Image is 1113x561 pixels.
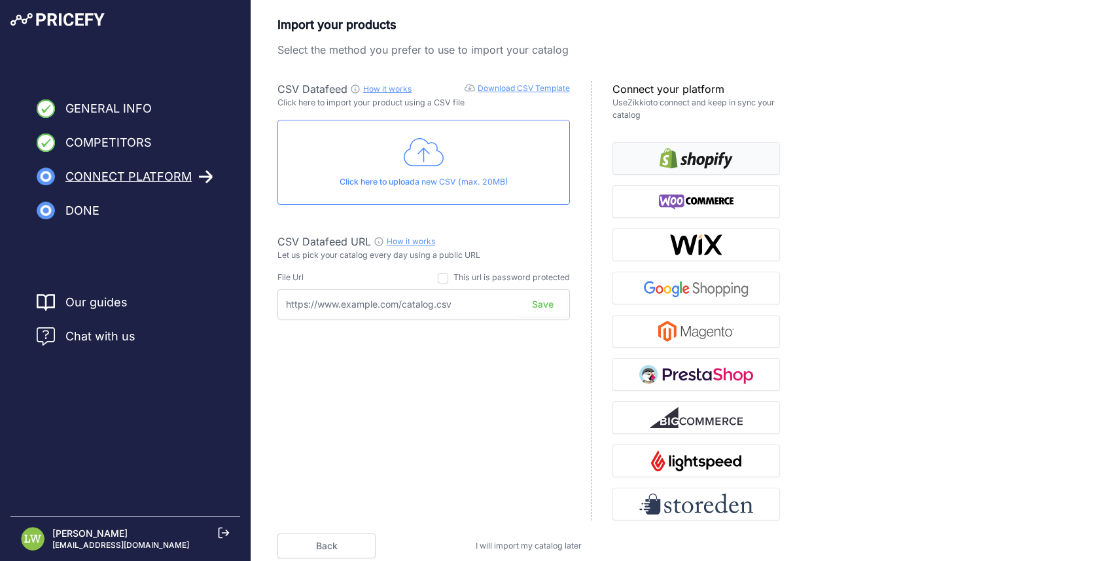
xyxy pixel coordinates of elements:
div: File Url [277,272,304,284]
img: Google Shopping [639,278,753,299]
a: Zikkio [627,98,650,107]
span: CSV Datafeed URL [277,235,371,248]
p: Select the method you prefer to use to import your catalog [277,42,780,58]
span: Chat with us [65,327,135,346]
img: WooCommerce [659,191,734,212]
button: Save [518,292,567,317]
a: Chat with us [37,327,135,346]
a: How it works [387,236,435,246]
img: Shopify [660,148,733,169]
p: Connect your platform [612,81,780,97]
span: Connect Platform [65,168,192,186]
img: Pricefy Logo [10,13,105,26]
a: Our guides [65,293,128,312]
div: This url is password protected [453,272,570,284]
span: CSV Datafeed [277,82,347,96]
a: I will import my catalog later [476,541,582,551]
p: Click here to import your product using a CSV file [277,97,570,109]
a: How it works [363,84,412,94]
span: Competitors [65,134,152,152]
p: [PERSON_NAME] [52,527,189,540]
p: [EMAIL_ADDRESS][DOMAIN_NAME] [52,540,189,551]
p: a new CSV (max. 20MB) [289,176,559,189]
a: Back [277,534,376,558]
a: Download CSV Template [478,83,570,93]
img: PrestaShop [639,364,753,385]
img: Wix [669,234,723,255]
span: Done [65,202,99,220]
span: Click here to upload [340,177,415,187]
img: BigCommerce [650,407,743,428]
img: Lightspeed [651,450,741,471]
p: Use to connect and keep in sync your catalog [612,97,780,121]
p: Let us pick your catalog every day using a public URL [277,249,570,262]
p: Import your products [277,16,780,34]
span: General Info [65,100,152,118]
img: Storeden [639,494,753,515]
input: https://www.example.com/catalog.csv [277,289,570,319]
img: Magento 2 [658,321,734,342]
